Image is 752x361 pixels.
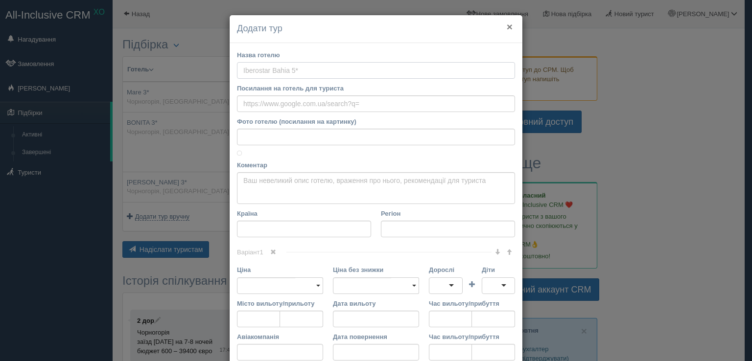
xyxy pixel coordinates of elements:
[237,50,515,60] label: Назва готелю
[237,209,371,218] label: Країна
[237,95,515,112] input: https://www.google.com.ua/search?q=
[507,22,513,32] button: ×
[237,117,515,126] label: Фото готелю (посилання на картинку)
[237,23,515,35] h4: Додати тур
[429,265,463,274] label: Дорослі
[237,265,323,274] label: Ціна
[482,265,515,274] label: Діти
[333,299,419,308] label: Дата вильоту
[429,332,515,341] label: Час вильоту/прибуття
[429,299,515,308] label: Час вильоту/прибуття
[237,160,515,170] label: Коментар
[237,299,323,308] label: Місто вильоту/прильоту
[237,62,515,79] input: Iberostar Bahia 5*
[237,332,323,341] label: Авіакомпанія
[259,248,263,256] span: 1
[237,248,286,256] span: Варіант
[333,265,419,274] label: Ціна без знижки
[333,332,419,341] label: Дата повернення
[237,84,515,93] label: Посилання на готель для туриста
[381,209,515,218] label: Регіон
